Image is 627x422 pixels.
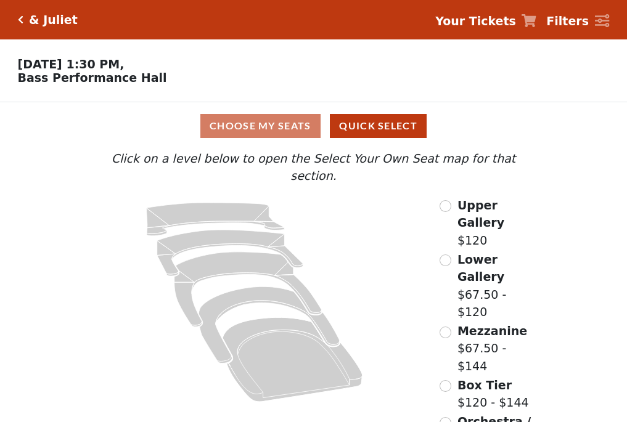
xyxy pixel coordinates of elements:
[457,324,527,338] span: Mezzanine
[18,15,23,24] a: Click here to go back to filters
[457,253,504,284] span: Lower Gallery
[546,14,589,28] strong: Filters
[457,322,540,375] label: $67.50 - $144
[157,230,303,276] path: Lower Gallery - Seats Available: 80
[330,114,427,138] button: Quick Select
[457,198,504,230] span: Upper Gallery
[546,12,609,30] a: Filters
[457,197,540,250] label: $120
[457,376,529,412] label: $120 - $144
[29,13,78,27] h5: & Juliet
[87,150,539,185] p: Click on a level below to open the Select Your Own Seat map for that section.
[435,14,516,28] strong: Your Tickets
[147,203,285,236] path: Upper Gallery - Seats Available: 306
[457,378,512,392] span: Box Tier
[457,251,540,321] label: $67.50 - $120
[223,317,363,402] path: Orchestra / Parterre Circle - Seats Available: 29
[435,12,536,30] a: Your Tickets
